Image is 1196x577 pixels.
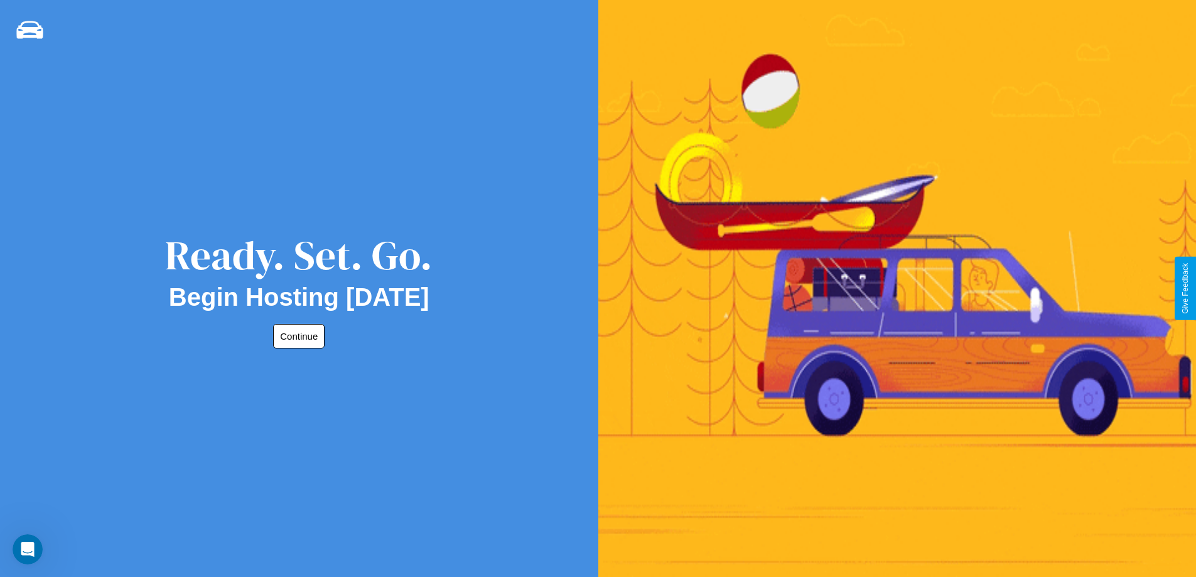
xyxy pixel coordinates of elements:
div: Give Feedback [1181,263,1190,314]
iframe: Intercom live chat [13,534,43,564]
h2: Begin Hosting [DATE] [169,283,429,311]
button: Continue [273,324,325,348]
div: Ready. Set. Go. [165,227,433,283]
